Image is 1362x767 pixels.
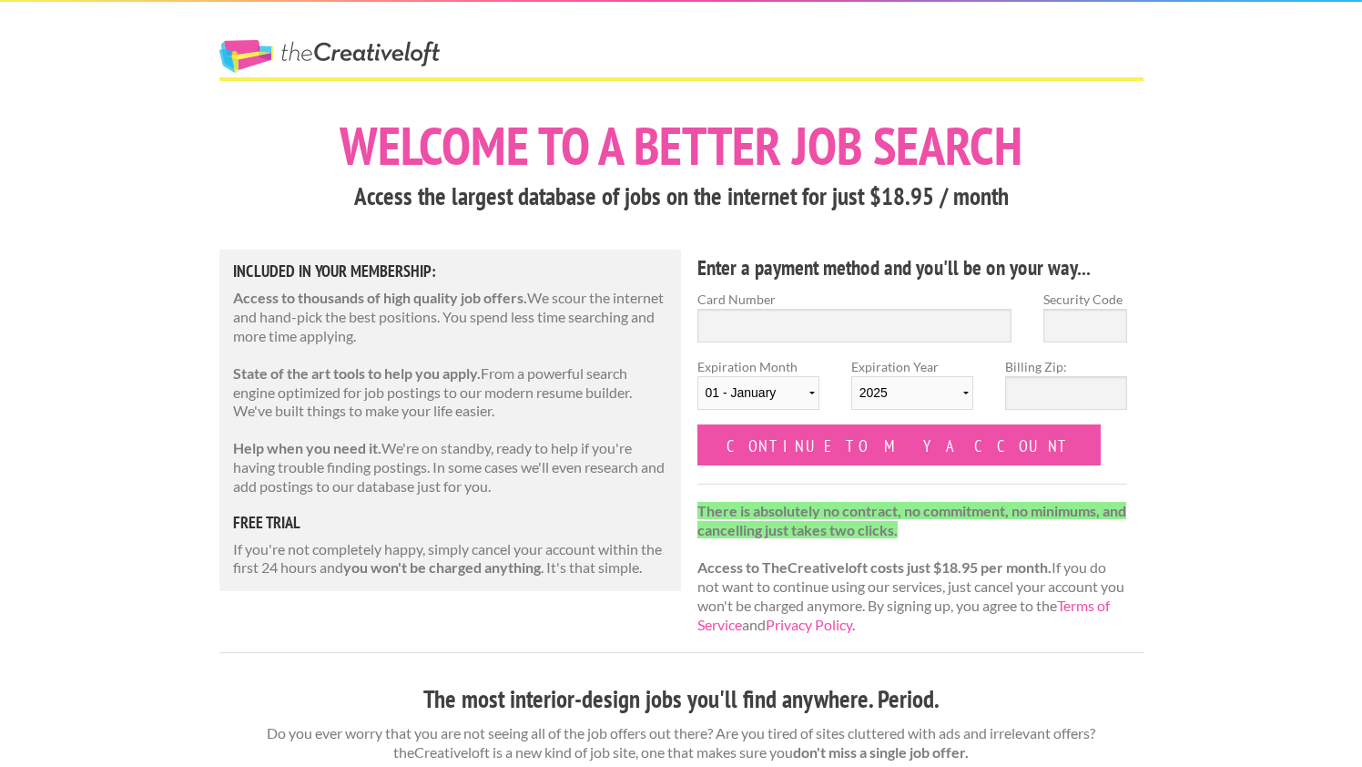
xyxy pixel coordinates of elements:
strong: State of the art tools to help you apply. [233,364,481,382]
strong: Access to TheCreativeloft costs just $18.95 per month. [697,558,1052,576]
label: Expiration Month [697,357,819,424]
p: If you're not completely happy, simply cancel your account within the first 24 hours and . It's t... [233,540,668,578]
a: The Creative Loft [219,40,440,73]
strong: you won't be charged anything [343,558,541,576]
input: Continue to my account [697,424,1102,465]
h3: The most interior-design jobs you'll find anywhere. Period. [219,682,1143,717]
h5: free trial [233,515,668,531]
select: Expiration Year [851,376,973,410]
label: Security Code [1043,290,1127,309]
strong: Help when you need it. [233,439,381,456]
a: Privacy Policy [766,616,852,633]
strong: There is absolutely no contract, no commitment, no minimums, and cancelling just takes two clicks. [697,502,1126,538]
label: Billing Zip: [1005,357,1127,376]
h3: Access the largest database of jobs on the internet for just $18.95 / month [219,179,1143,214]
label: Card Number [697,290,1012,309]
strong: Access to thousands of high quality job offers. [233,289,527,306]
h4: Enter a payment method and you'll be on your way... [697,253,1128,282]
a: Terms of Service [697,597,1110,633]
label: Expiration Year [851,357,973,424]
select: Expiration Month [697,376,819,410]
h1: Welcome to a better job search [219,119,1143,172]
strong: don't miss a single job offer. [793,743,969,761]
p: We're on standby, ready to help if you're having trouble finding postings. In some cases we'll ev... [233,439,668,496]
p: We scour the internet and hand-pick the best positions. You spend less time searching and more ti... [233,289,668,345]
p: From a powerful search engine optimized for job postings to our modern resume builder. We've buil... [233,364,668,421]
h5: Included in Your Membership: [233,263,668,280]
p: If you do not want to continue using our services, just cancel your account you won't be charged ... [697,502,1128,635]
